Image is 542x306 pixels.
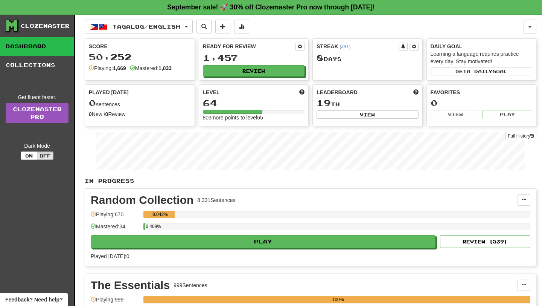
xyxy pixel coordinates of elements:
button: Full History [505,132,536,140]
strong: September sale! 🚀 30% off Clozemaster Pro now through [DATE]! [167,3,375,11]
div: th [317,98,419,108]
span: Played [DATE]: 0 [91,253,129,259]
div: sentences [89,98,191,108]
button: View [431,110,481,118]
div: 0 [431,98,533,108]
button: On [21,151,37,160]
button: Play [91,235,435,248]
strong: 1,033 [158,65,172,71]
div: 1,457 [203,53,305,63]
span: This week in points, UTC [413,89,419,96]
div: Clozemaster [21,22,70,30]
span: a daily [467,69,492,74]
span: 19 [317,98,331,108]
strong: 0 [89,111,92,117]
button: Tagalog/English [85,20,193,34]
span: Tagalog / English [113,23,180,30]
span: Level [203,89,220,96]
button: View [317,110,419,119]
div: 8.042% [146,211,174,218]
button: Off [37,151,53,160]
button: Review (539) [440,235,530,248]
span: Score more points to level up [299,89,304,96]
div: 999 Sentences [174,282,207,289]
p: In Progress [85,177,536,185]
div: 803 more points to level 65 [203,114,305,121]
div: Random Collection [91,194,193,206]
div: Score [89,43,191,50]
button: Seta dailygoal [431,67,533,75]
strong: 1,669 [113,65,126,71]
div: Dark Mode [6,142,69,150]
div: Playing: 670 [91,211,140,223]
button: More stats [234,20,249,34]
strong: 0 [105,111,108,117]
div: Streak [317,43,399,50]
span: Played [DATE] [89,89,129,96]
button: Search sentences [196,20,212,34]
div: Get fluent faster. [6,93,69,101]
div: The Essentials [91,280,170,291]
div: Favorites [431,89,533,96]
span: Open feedback widget [5,296,62,303]
div: Playing: [89,64,126,72]
div: 50,252 [89,52,191,62]
div: 100% [146,296,530,303]
button: Add sentence to collection [215,20,230,34]
div: Day s [317,53,419,63]
div: Daily Goal [431,43,533,50]
button: Play [482,110,532,118]
div: Learning a language requires practice every day. Stay motivated! [431,50,533,65]
div: New / Review [89,110,191,118]
a: ClozemasterPro [6,103,69,123]
span: 8 [317,52,324,63]
a: (JST) [340,44,350,49]
div: 8,331 Sentences [197,196,235,204]
div: Mastered: [130,64,172,72]
button: Review [203,65,305,76]
span: Leaderboard [317,89,358,96]
div: 64 [203,98,305,108]
span: 0 [89,98,96,108]
div: Ready for Review [203,43,296,50]
div: Mastered: 34 [91,223,140,235]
